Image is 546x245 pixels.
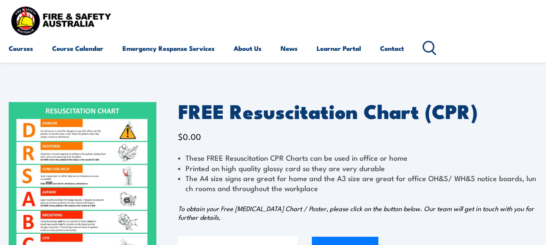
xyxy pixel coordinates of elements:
[234,38,261,59] a: About Us
[380,38,404,59] a: Contact
[178,130,183,142] span: $
[178,173,537,193] li: The A4 size signs are great for home and the A3 size are great for office OH&S/ WH&S notice board...
[317,38,361,59] a: Learner Portal
[178,152,537,162] li: These FREE Resuscitation CPR Charts can be used in office or home
[178,130,201,142] bdi: 0.00
[178,204,534,222] em: To obtain your Free [MEDICAL_DATA] Chart / Poster, please click on the button below. Our team wil...
[9,38,33,59] a: Courses
[178,102,537,119] h1: FREE Resuscitation Chart (CPR)
[52,38,103,59] a: Course Calendar
[281,38,298,59] a: News
[178,163,537,173] li: Printed on high quality glossy card so they are very durable
[122,38,215,59] a: Emergency Response Services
